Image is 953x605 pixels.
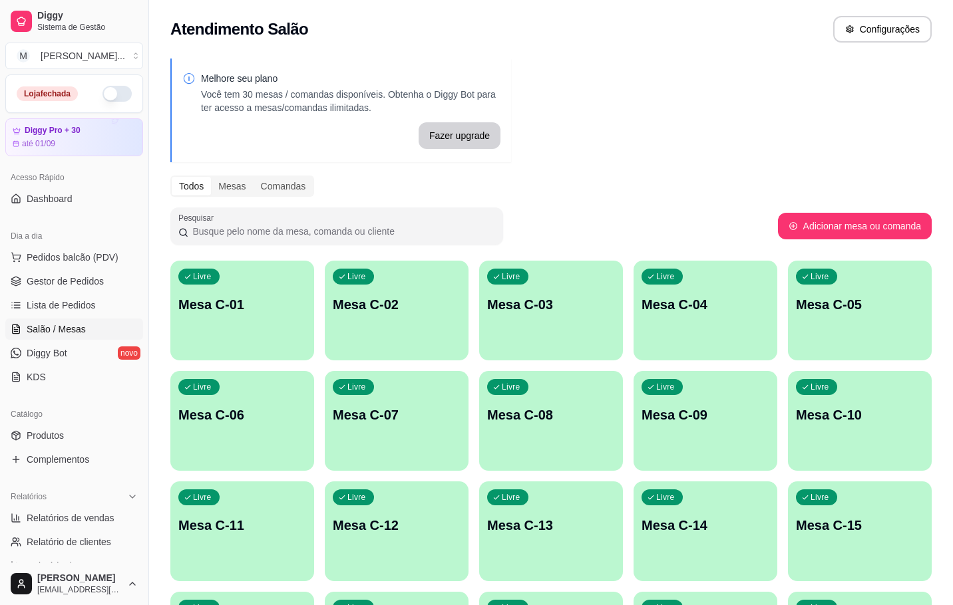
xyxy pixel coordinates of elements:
a: Gestor de Pedidos [5,271,143,292]
button: LivreMesa C-14 [634,481,777,581]
button: LivreMesa C-02 [325,261,469,360]
a: Relatório de mesas [5,555,143,576]
span: Diggy [37,10,138,22]
div: Todos [172,177,211,195]
button: LivreMesa C-06 [170,371,314,471]
p: Livre [502,382,520,392]
button: LivreMesa C-04 [634,261,777,360]
p: Melhore seu plano [201,72,500,85]
p: Mesa C-15 [796,516,924,535]
button: LivreMesa C-15 [788,481,932,581]
button: Pedidos balcão (PDV) [5,247,143,268]
button: LivreMesa C-08 [479,371,623,471]
span: M [17,49,30,62]
button: LivreMesa C-11 [170,481,314,581]
p: Livre [347,492,366,503]
p: Livre [502,492,520,503]
div: Dia a dia [5,225,143,247]
input: Pesquisar [188,225,495,238]
a: Salão / Mesas [5,318,143,340]
button: LivreMesa C-05 [788,261,932,360]
p: Mesa C-12 [333,516,461,535]
p: Mesa C-14 [642,516,769,535]
a: Lista de Pedidos [5,295,143,316]
button: Adicionar mesa ou comanda [778,213,932,239]
span: Gestor de Pedidos [27,275,104,288]
p: Livre [811,271,829,282]
span: Produtos [27,429,64,442]
p: Livre [811,382,829,392]
p: Mesa C-03 [487,295,615,314]
a: Complementos [5,449,143,470]
p: Livre [656,382,675,392]
span: Lista de Pedidos [27,299,96,312]
a: Produtos [5,425,143,446]
button: LivreMesa C-03 [479,261,623,360]
p: Mesa C-07 [333,406,461,424]
span: Pedidos balcão (PDV) [27,251,118,264]
button: LivreMesa C-07 [325,371,469,471]
span: Salão / Mesas [27,322,86,336]
div: [PERSON_NAME] ... [41,49,125,62]
a: Relatórios de vendas [5,507,143,529]
div: Loja fechada [17,86,78,101]
button: LivreMesa C-09 [634,371,777,471]
p: Livre [193,271,212,282]
span: [PERSON_NAME] [37,572,122,584]
button: LivreMesa C-01 [170,261,314,360]
button: Configurações [833,16,932,43]
div: Catálogo [5,404,143,425]
p: Livre [656,271,675,282]
a: Relatório de clientes [5,531,143,552]
p: Mesa C-02 [333,295,461,314]
span: Sistema de Gestão [37,22,138,33]
a: DiggySistema de Gestão [5,5,143,37]
article: até 01/09 [22,138,55,149]
p: Mesa C-01 [178,295,306,314]
span: Relatório de clientes [27,535,111,548]
button: Select a team [5,43,143,69]
p: Livre [347,382,366,392]
p: Mesa C-13 [487,516,615,535]
p: Mesa C-09 [642,406,769,424]
p: Livre [347,271,366,282]
p: Mesa C-10 [796,406,924,424]
span: Relatórios de vendas [27,511,114,525]
h2: Atendimento Salão [170,19,308,40]
span: Relatórios [11,491,47,502]
a: Diggy Pro + 30até 01/09 [5,118,143,156]
div: Acesso Rápido [5,167,143,188]
p: Mesa C-06 [178,406,306,424]
a: KDS [5,366,143,388]
p: Livre [656,492,675,503]
span: Diggy Bot [27,346,67,360]
label: Pesquisar [178,212,218,223]
article: Diggy Pro + 30 [25,126,81,136]
p: Livre [502,271,520,282]
button: LivreMesa C-13 [479,481,623,581]
span: Dashboard [27,192,73,205]
p: Mesa C-11 [178,516,306,535]
p: Livre [193,492,212,503]
button: [PERSON_NAME][EMAIL_ADDRESS][DOMAIN_NAME] [5,568,143,600]
span: KDS [27,370,46,384]
button: LivreMesa C-10 [788,371,932,471]
button: Alterar Status [102,86,132,102]
p: Mesa C-04 [642,295,769,314]
button: LivreMesa C-12 [325,481,469,581]
p: Livre [811,492,829,503]
p: Livre [193,382,212,392]
span: [EMAIL_ADDRESS][DOMAIN_NAME] [37,584,122,595]
button: Fazer upgrade [419,122,500,149]
p: Você tem 30 mesas / comandas disponíveis. Obtenha o Diggy Bot para ter acesso a mesas/comandas il... [201,88,500,114]
p: Mesa C-08 [487,406,615,424]
a: Diggy Botnovo [5,342,143,364]
div: Mesas [211,177,253,195]
p: Mesa C-05 [796,295,924,314]
div: Comandas [254,177,313,195]
span: Complementos [27,453,89,466]
a: Dashboard [5,188,143,209]
span: Relatório de mesas [27,559,107,572]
